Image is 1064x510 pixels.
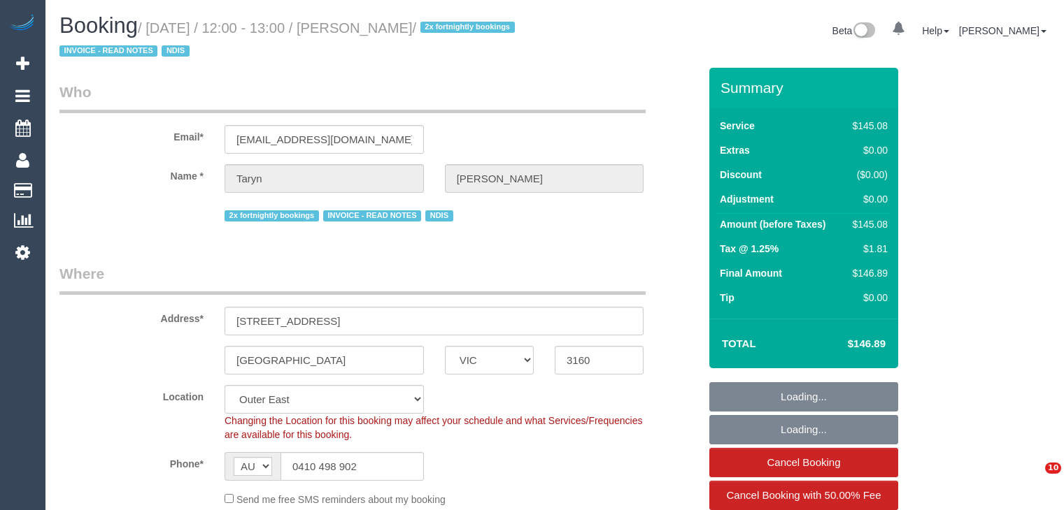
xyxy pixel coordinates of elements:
[1016,462,1050,496] iframe: Intercom live chat
[59,13,138,38] span: Booking
[720,266,782,280] label: Final Amount
[49,385,214,404] label: Location
[959,25,1047,36] a: [PERSON_NAME]
[720,168,762,182] label: Discount
[555,346,644,374] input: Post Code*
[59,263,646,295] legend: Where
[225,164,424,193] input: First Name*
[59,20,519,59] small: / [DATE] / 12:00 - 13:00 / [PERSON_NAME]
[236,494,446,505] span: Send me free SMS reminders about my booking
[721,80,891,96] h3: Summary
[49,164,214,183] label: Name *
[832,25,876,36] a: Beta
[847,266,888,280] div: $146.89
[8,14,36,34] img: Automaid Logo
[847,217,888,231] div: $145.08
[709,448,898,477] a: Cancel Booking
[847,192,888,206] div: $0.00
[720,119,755,133] label: Service
[847,242,888,256] div: $1.81
[225,125,424,154] input: Email*
[281,452,424,481] input: Phone*
[720,192,774,206] label: Adjustment
[49,452,214,471] label: Phone*
[922,25,949,36] a: Help
[59,82,646,113] legend: Who
[225,415,642,440] span: Changing the Location for this booking may affect your schedule and what Services/Frequencies are...
[720,242,779,256] label: Tax @ 1.25%
[852,22,875,41] img: New interface
[720,217,825,231] label: Amount (before Taxes)
[1045,462,1061,474] span: 10
[162,45,189,57] span: NDIS
[720,291,735,305] label: Tip
[49,125,214,144] label: Email*
[323,210,421,221] span: INVOICE - READ NOTES
[709,481,898,510] a: Cancel Booking with 50.00% Fee
[847,168,888,182] div: ($0.00)
[847,119,888,133] div: $145.08
[425,210,453,221] span: NDIS
[420,22,515,33] span: 2x fortnightly bookings
[445,164,644,193] input: Last Name*
[49,307,214,326] label: Address*
[727,489,881,501] span: Cancel Booking with 50.00% Fee
[720,143,750,157] label: Extras
[847,143,888,157] div: $0.00
[847,291,888,305] div: $0.00
[722,337,756,349] strong: Total
[59,45,157,57] span: INVOICE - READ NOTES
[806,338,886,350] h4: $146.89
[225,346,424,374] input: Suburb*
[225,210,319,221] span: 2x fortnightly bookings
